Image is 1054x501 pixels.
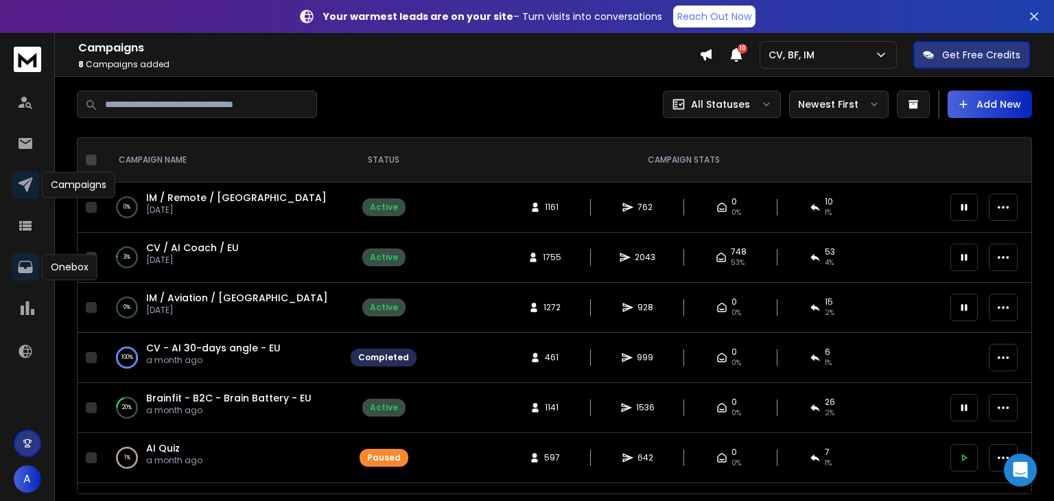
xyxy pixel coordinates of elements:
[731,246,747,257] span: 748
[942,48,1020,62] p: Get Free Credits
[825,397,835,408] span: 26
[14,465,41,493] button: A
[544,452,560,463] span: 597
[913,41,1030,69] button: Get Free Credits
[121,351,133,364] p: 100 %
[102,283,342,333] td: 0%IM / Aviation / [GEOGRAPHIC_DATA][DATE]
[1004,454,1037,487] div: Open Intercom Messenger
[825,307,834,318] span: 2 %
[825,458,832,469] span: 1 %
[146,255,239,266] p: [DATE]
[342,138,425,183] th: STATUS
[102,138,342,183] th: CAMPAIGN NAME
[948,91,1032,118] button: Add New
[102,183,342,233] td: 0%IM / Remote / [GEOGRAPHIC_DATA][DATE]
[731,458,741,469] span: 0%
[543,252,561,263] span: 1755
[731,257,745,268] span: 53 %
[825,408,834,419] span: 2 %
[323,10,513,23] strong: Your warmest leads are on your site
[731,408,741,419] span: 0%
[102,233,342,283] td: 3%CV / AI Coach / EU[DATE]
[323,10,662,23] p: – Turn visits into conversations
[367,452,401,463] div: Paused
[635,252,655,263] span: 2043
[789,91,889,118] button: Newest First
[124,250,130,264] p: 3 %
[637,202,653,213] span: 762
[825,296,833,307] span: 15
[637,452,653,463] span: 642
[545,202,559,213] span: 1161
[825,257,834,268] span: 4 %
[124,451,130,465] p: 1 %
[636,402,655,413] span: 1536
[731,358,741,369] span: 0%
[124,301,130,314] p: 0 %
[825,447,830,458] span: 7
[78,58,84,70] span: 8
[731,347,737,358] span: 0
[146,205,327,215] p: [DATE]
[769,48,820,62] p: CV, BF, IM
[731,447,737,458] span: 0
[825,347,830,358] span: 6
[146,405,312,416] p: a month ago
[146,291,328,305] a: IM / Aviation / [GEOGRAPHIC_DATA]
[146,355,281,366] p: a month ago
[358,352,409,363] div: Completed
[673,5,756,27] a: Reach Out Now
[731,296,737,307] span: 0
[637,352,653,363] span: 999
[102,383,342,433] td: 20%Brainfit - B2C - Brain Battery - EUa month ago
[370,402,398,413] div: Active
[731,196,737,207] span: 0
[731,307,741,318] span: 0%
[146,441,180,455] a: AI Quiz
[370,302,398,313] div: Active
[122,401,132,415] p: 20 %
[78,59,699,70] p: Campaigns added
[42,172,115,198] div: Campaigns
[545,402,559,413] span: 1141
[370,252,398,263] div: Active
[78,40,699,56] h1: Campaigns
[370,202,398,213] div: Active
[42,254,97,280] div: Onebox
[14,47,41,72] img: logo
[425,138,942,183] th: CAMPAIGN STATS
[825,207,832,218] span: 1 %
[825,358,832,369] span: 1 %
[124,200,130,214] p: 0 %
[825,196,833,207] span: 10
[677,10,751,23] p: Reach Out Now
[146,241,239,255] a: CV / AI Coach / EU
[146,391,312,405] a: Brainfit - B2C - Brain Battery - EU
[543,302,561,313] span: 1272
[102,433,342,483] td: 1%AI Quiza month ago
[102,333,342,383] td: 100%CV - AI 30-days angle - EUa month ago
[545,352,559,363] span: 461
[146,305,328,316] p: [DATE]
[731,397,737,408] span: 0
[146,455,202,466] p: a month ago
[637,302,653,313] span: 928
[825,246,835,257] span: 53
[146,191,327,205] a: IM / Remote / [GEOGRAPHIC_DATA]
[731,207,741,218] span: 0%
[146,341,281,355] a: CV - AI 30-days angle - EU
[738,44,747,54] span: 10
[691,97,750,111] p: All Statuses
